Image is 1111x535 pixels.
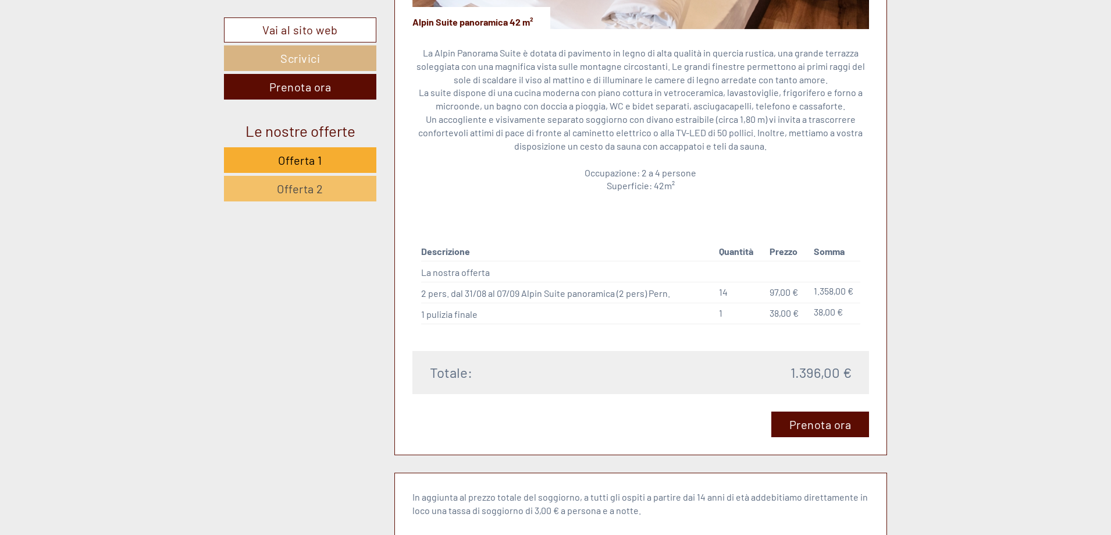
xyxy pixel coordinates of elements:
th: Quantità [714,243,765,261]
td: 2 pers. dal 31/08 al 07/09 Alpin Suite panoramica (2 pers) Pern. [421,282,714,303]
a: Prenota ora [224,74,376,100]
div: Buon giorno, come possiamo aiutarla? [9,31,178,67]
td: 38,00 € [809,303,860,324]
th: Prezzo [765,243,809,261]
span: Offerta 1 [278,153,322,167]
div: Appartements & Wellness [PERSON_NAME] [17,34,172,43]
td: 14 [714,282,765,303]
span: Offerta 2 [277,182,323,196]
button: Invia [396,302,458,327]
a: Scrivici [224,45,376,71]
th: Descrizione [421,243,714,261]
div: Le nostre offerte [224,120,376,141]
p: In aggiunta al prezzo totale del soggiorno, a tutti gli ospiti a partire dai 14 anni di età addeb... [412,491,870,518]
a: Prenota ora [771,412,870,437]
td: 1.358,00 € [809,282,860,303]
th: Somma [809,243,860,261]
small: 13:45 [17,56,172,65]
span: 38,00 € [770,307,799,318]
td: 1 [714,303,765,324]
td: La nostra offerta [421,261,714,282]
a: Vai al sito web [224,17,376,42]
div: [DATE] [207,9,250,29]
span: 1.396,00 € [790,363,852,382]
p: La Alpin Panorama Suite è dotata di pavimento in legno di alta qualità in quercia rustica, una gr... [412,47,870,193]
div: Alpin Suite panoramica 42 m² [412,7,550,29]
span: 97,00 € [770,286,798,297]
div: Totale: [421,363,641,382]
td: 1 pulizia finale [421,303,714,324]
